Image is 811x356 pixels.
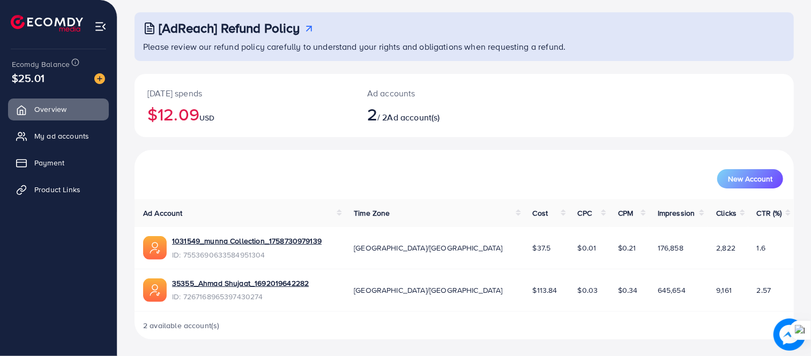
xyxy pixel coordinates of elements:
h3: [AdReach] Refund Policy [159,20,300,36]
span: $0.34 [618,285,638,296]
a: 1031549_munna Collection_1758730979139 [172,236,322,246]
p: Please review our refund policy carefully to understand your rights and obligations when requesti... [143,40,787,53]
a: My ad accounts [8,125,109,147]
span: Overview [34,104,66,115]
a: Overview [8,99,109,120]
span: $0.21 [618,243,636,253]
span: CTR (%) [757,208,782,218]
span: CPC [578,208,592,218]
span: $113.84 [533,285,557,296]
span: My ad accounts [34,131,89,141]
span: Time Zone [354,208,390,218]
span: 2,822 [716,243,735,253]
img: ic-ads-acc.e4c84228.svg [143,278,167,302]
img: logo [11,15,83,32]
span: 9,161 [716,285,732,296]
span: [GEOGRAPHIC_DATA]/[GEOGRAPHIC_DATA] [354,285,503,296]
span: $37.5 [533,243,551,253]
span: Product Links [34,184,80,195]
span: New Account [728,175,772,183]
a: Product Links [8,179,109,200]
img: menu [94,20,107,33]
span: Impression [658,208,695,218]
span: 1.6 [757,243,765,253]
span: $0.03 [578,285,598,296]
span: 645,654 [658,285,686,296]
span: Clicks [716,208,736,218]
span: 2 available account(s) [143,320,220,331]
span: ID: 7267168965397430274 [172,291,309,302]
span: Cost [533,208,548,218]
span: Ad account(s) [388,111,440,123]
span: Payment [34,157,64,168]
span: 2 [367,102,377,126]
span: $0.01 [578,243,597,253]
span: 2.57 [757,285,771,296]
span: CPM [618,208,633,218]
span: Ad Account [143,208,183,218]
h2: / 2 [367,104,507,124]
span: ID: 7553690633584951304 [172,249,322,260]
a: 35355_Ahmad Shujaat_1692019642282 [172,278,309,289]
p: [DATE] spends [147,87,341,100]
span: USD [199,112,214,123]
h2: $12.09 [147,104,341,124]
img: image [94,73,105,84]
span: [GEOGRAPHIC_DATA]/[GEOGRAPHIC_DATA] [354,243,503,253]
a: Payment [8,152,109,173]
span: $25.01 [12,70,44,86]
span: 176,858 [658,243,683,253]
img: ic-ads-acc.e4c84228.svg [143,236,167,260]
img: image [773,319,806,351]
p: Ad accounts [367,87,507,100]
button: New Account [717,169,783,188]
span: Ecomdy Balance [12,59,70,70]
